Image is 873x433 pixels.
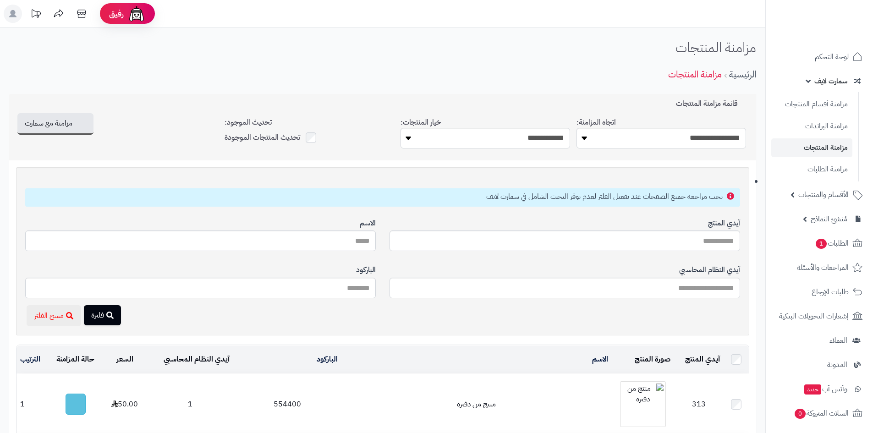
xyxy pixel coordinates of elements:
[17,113,93,135] button: مزامنة مع سمارت
[771,116,852,136] a: مزامنة البراندات
[668,67,722,81] a: مزامنة المنتجات
[127,5,146,23] img: ai-face.png
[675,40,756,55] h1: مزامنة المنتجات
[356,265,376,275] label: الباركود
[360,218,376,229] label: الاسم
[577,113,616,128] label: اتجاه المزامنة:
[815,50,849,63] span: لوحة التحكم
[795,409,806,419] span: 0
[225,113,272,128] label: تحديث الموجود:
[225,132,300,143] label: تحديث المنتجات الموجودة
[708,218,740,229] label: آيدي المنتج
[620,381,666,427] img: منتج من دفترة
[811,213,847,225] span: مُنشئ النماذج
[771,402,868,424] a: السلات المتروكة0
[401,113,441,128] label: خيار المنتجات:
[679,265,740,275] label: آيدي النظام المحاسبي
[147,345,233,373] td: آيدي النظام المحاسبي
[20,354,40,365] a: الترتيب
[612,345,674,373] td: صورة المنتج
[815,237,849,250] span: الطلبات
[812,285,849,298] span: طلبات الإرجاع
[674,345,724,373] td: آيدي المنتج
[814,75,847,88] span: سمارت لايف
[771,354,868,376] a: المدونة
[804,384,821,395] span: جديد
[486,191,723,202] small: يجب مراجعة جميع الصفحات عند تفعيل الفلتر لعدم توفر البحث الشامل في سمارت لايف
[797,261,849,274] span: المراجعات والأسئلة
[84,305,121,325] button: فلترة
[779,310,849,323] span: إشعارات التحويلات البنكية
[592,354,608,365] a: الاسم
[771,305,868,327] a: إشعارات التحويلات البنكية
[729,67,756,81] a: الرئيسية
[803,383,847,395] span: وآتس آب
[771,378,868,400] a: وآتس آبجديد
[25,118,72,129] span: مزامنة مع سمارت
[771,232,868,254] a: الطلبات1
[676,99,749,108] h3: قائمة مزامنة المنتجات
[27,305,81,326] button: مسح الفلتر
[109,8,124,19] span: رفيق
[771,94,852,114] a: مزامنة أقسام المنتجات
[102,345,148,373] td: السعر
[827,358,847,371] span: المدونة
[794,407,849,420] span: السلات المتروكة
[771,138,852,157] a: مزامنة المنتجات
[24,5,47,25] a: تحديثات المنصة
[49,345,102,373] td: حالة المزامنة
[829,334,847,347] span: العملاء
[816,239,827,249] span: 1
[798,188,849,201] span: الأقسام والمنتجات
[771,257,868,279] a: المراجعات والأسئلة
[771,159,852,179] a: مزامنة الطلبات
[771,46,868,68] a: لوحة التحكم
[317,354,338,365] a: الباركود
[771,329,868,351] a: العملاء
[771,281,868,303] a: طلبات الإرجاع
